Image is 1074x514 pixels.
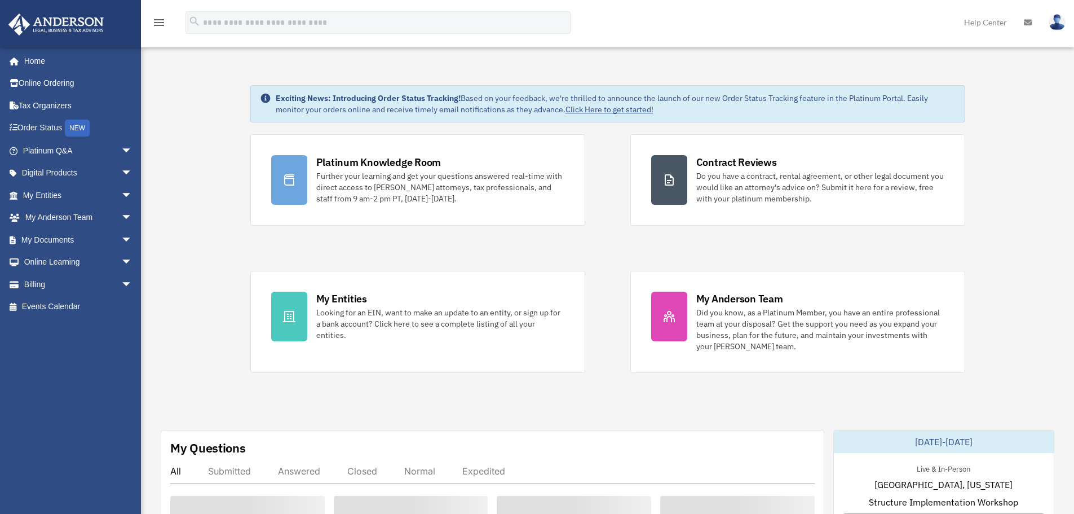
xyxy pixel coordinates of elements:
div: Did you know, as a Platinum Member, you have an entire professional team at your disposal? Get th... [696,307,944,352]
i: menu [152,16,166,29]
div: Contract Reviews [696,155,777,169]
strong: Exciting News: Introducing Order Status Tracking! [276,93,461,103]
span: [GEOGRAPHIC_DATA], [US_STATE] [874,478,1013,491]
div: Platinum Knowledge Room [316,155,441,169]
span: Structure Implementation Workshop [869,495,1018,509]
a: My Entities Looking for an EIN, want to make an update to an entity, or sign up for a bank accoun... [250,271,585,373]
div: Normal [404,465,435,477]
div: Live & In-Person [908,462,979,474]
span: arrow_drop_down [121,207,144,230]
span: arrow_drop_down [121,273,144,296]
span: arrow_drop_down [121,139,144,162]
a: Platinum Q&Aarrow_drop_down [8,139,149,162]
i: search [188,15,201,28]
div: My Anderson Team [696,292,783,306]
a: Contract Reviews Do you have a contract, rental agreement, or other legal document you would like... [630,134,965,226]
div: Submitted [208,465,251,477]
div: Looking for an EIN, want to make an update to an entity, or sign up for a bank account? Click her... [316,307,564,341]
a: My Anderson Team Did you know, as a Platinum Member, you have an entire professional team at your... [630,271,965,373]
a: Billingarrow_drop_down [8,273,149,296]
span: arrow_drop_down [121,162,144,185]
div: My Entities [316,292,367,306]
a: Order StatusNEW [8,117,149,140]
a: Online Ordering [8,72,149,95]
a: My Documentsarrow_drop_down [8,229,149,251]
a: Home [8,50,144,72]
a: My Anderson Teamarrow_drop_down [8,207,149,229]
a: Digital Productsarrow_drop_down [8,162,149,184]
a: Online Learningarrow_drop_down [8,251,149,274]
span: arrow_drop_down [121,229,144,252]
span: arrow_drop_down [121,184,144,207]
a: Events Calendar [8,296,149,318]
div: NEW [65,120,90,137]
div: Closed [347,465,377,477]
img: User Pic [1049,14,1066,30]
div: Based on your feedback, we're thrilled to announce the launch of our new Order Status Tracking fe... [276,93,956,115]
img: Anderson Advisors Platinum Portal [5,14,107,36]
a: My Entitiesarrow_drop_down [8,184,149,207]
div: Expedited [462,465,505,477]
a: menu [152,20,166,29]
div: Further your learning and get your questions answered real-time with direct access to [PERSON_NAM... [316,170,564,204]
div: All [170,465,181,477]
div: [DATE]-[DATE] [834,430,1054,453]
div: Do you have a contract, rental agreement, or other legal document you would like an attorney's ad... [696,170,944,204]
a: Tax Organizers [8,94,149,117]
div: Answered [278,465,320,477]
div: My Questions [170,440,246,456]
a: Platinum Knowledge Room Further your learning and get your questions answered real-time with dire... [250,134,585,226]
span: arrow_drop_down [121,251,144,274]
a: Click Here to get started! [565,104,653,115]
